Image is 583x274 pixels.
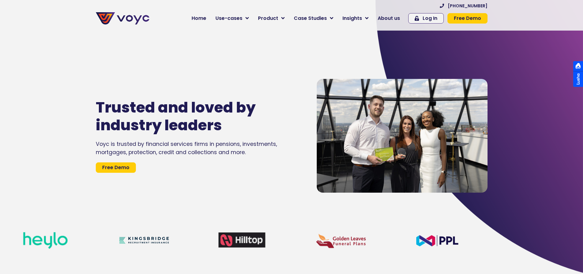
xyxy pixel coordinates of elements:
[96,162,136,173] a: Free Demo
[440,4,488,8] a: [PHONE_NUMBER]
[447,13,488,24] a: Free Demo
[102,165,129,170] span: Free Demo
[373,12,405,24] a: About us
[294,15,327,22] span: Case Studies
[96,140,298,156] div: Voyc is trusted by financial services firms in pensions, investments, mortgages, protection, cred...
[408,13,444,24] a: Log In
[96,99,280,134] h1: Trusted and loved by industry leaders
[338,12,373,24] a: Insights
[187,12,211,24] a: Home
[253,12,289,24] a: Product
[96,12,149,24] img: voyc-full-logo
[423,16,437,21] span: Log In
[448,4,488,8] span: [PHONE_NUMBER]
[211,12,253,24] a: Use-cases
[192,15,206,22] span: Home
[258,15,278,22] span: Product
[454,16,481,21] span: Free Demo
[215,15,242,22] span: Use-cases
[289,12,338,24] a: Case Studies
[342,15,362,22] span: Insights
[378,15,400,22] span: About us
